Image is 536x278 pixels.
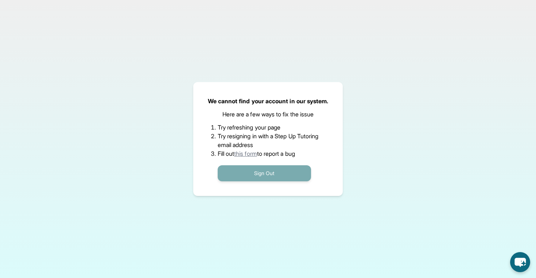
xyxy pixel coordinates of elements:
a: this form [234,150,257,157]
button: Sign Out [218,165,311,181]
li: Try refreshing your page [218,123,319,132]
a: Sign Out [218,169,311,177]
p: We cannot find your account in our system. [208,97,329,105]
button: chat-button [510,252,530,272]
li: Fill out to report a bug [218,149,319,158]
p: Here are a few ways to fix the issue [222,110,314,119]
li: Try resigning in with a Step Up Tutoring email address [218,132,319,149]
